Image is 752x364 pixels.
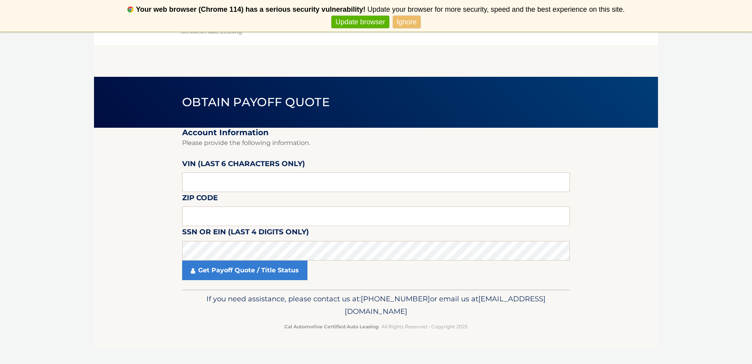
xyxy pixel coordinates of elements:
h2: Account Information [182,128,570,138]
span: Obtain Payoff Quote [182,95,330,109]
p: If you need assistance, please contact us at: or email us at [187,293,565,318]
label: VIN (last 6 characters only) [182,158,305,172]
a: Update browser [331,16,389,29]
strong: Cal Automotive Certified Auto Leasing [284,324,378,330]
label: SSN or EIN (last 4 digits only) [182,226,309,241]
a: Get Payoff Quote / Title Status [182,261,307,280]
b: Your web browser (Chrome 114) has a serious security vulnerability! [136,5,365,13]
p: - All Rights Reserved - Copyright 2025 [187,322,565,331]
a: Ignore [393,16,421,29]
label: Zip Code [182,192,218,206]
span: Update your browser for more security, speed and the best experience on this site. [367,5,625,13]
span: [PHONE_NUMBER] [361,294,430,303]
p: Please provide the following information. [182,138,570,148]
